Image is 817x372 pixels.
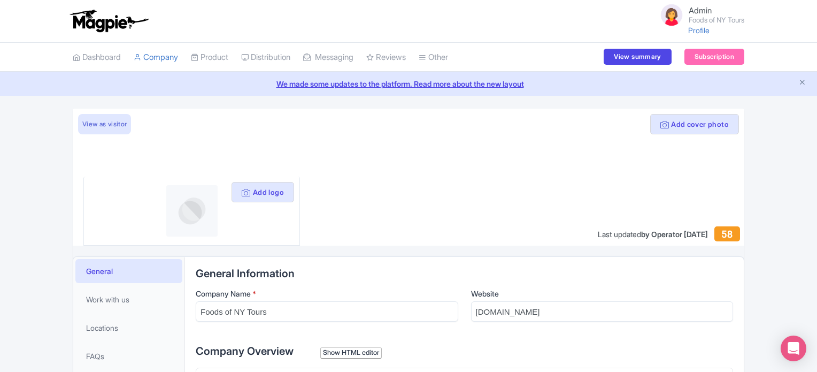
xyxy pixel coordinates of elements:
[798,77,806,89] button: Close announcement
[684,49,744,65] a: Subscription
[659,2,684,28] img: avatar_key_member-9c1dde93af8b07d7383eb8b5fb890c87.png
[6,78,811,89] a: We made some updates to the platform. Read more about the new layout
[650,114,739,134] button: Add cover photo
[689,17,744,24] small: Foods of NY Tours
[721,229,733,240] span: 58
[241,43,290,72] a: Distribution
[75,344,182,368] a: FAQs
[86,351,104,362] span: FAQs
[641,230,708,239] span: by Operator [DATE]
[303,43,353,72] a: Messaging
[471,289,499,298] span: Website
[78,114,131,134] a: View as visitor
[75,259,182,283] a: General
[75,316,182,340] a: Locations
[86,322,118,333] span: Locations
[196,289,251,298] span: Company Name
[196,268,733,279] h2: General Information
[689,5,712,16] span: Admin
[598,229,708,240] div: Last updated
[781,336,806,361] div: Open Intercom Messenger
[86,265,113,277] span: General
[366,43,406,72] a: Reviews
[688,26,710,35] a: Profile
[652,2,744,28] a: Admin Foods of NY Tours
[75,287,182,312] a: Work with us
[166,185,218,237] img: profile-logo-d1a8e230fb1b8f12adc913e4f4d7365c.png
[320,347,382,359] div: Show HTML editor
[191,43,228,72] a: Product
[604,49,671,65] a: View summary
[86,294,129,305] span: Work with us
[73,43,121,72] a: Dashboard
[232,182,294,202] button: Add logo
[67,9,150,33] img: logo-ab69f6fb50320c5b225c76a69d11143b.png
[419,43,448,72] a: Other
[134,43,178,72] a: Company
[196,345,294,358] span: Company Overview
